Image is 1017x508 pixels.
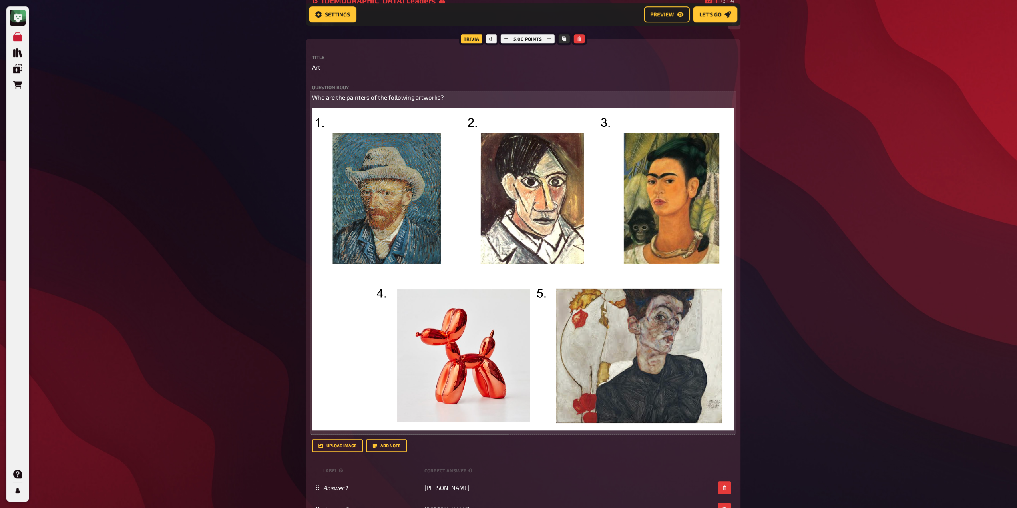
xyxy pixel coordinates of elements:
span: Art [312,63,320,72]
span: Who are the painters of the following artworks? [312,94,444,101]
button: upload image [312,439,363,452]
span: Settings [325,12,350,17]
button: Let's go [693,6,737,22]
button: Settings [309,6,356,22]
button: Add note [366,439,407,452]
button: Preview [644,6,690,22]
div: 5.00 points [499,32,557,45]
i: Answer 1 [323,484,348,491]
span: Preview [650,12,674,17]
label: Question body [312,85,734,90]
small: label [323,467,421,474]
small: correct answer [424,467,474,474]
div: Trivia [459,32,484,45]
button: Copy [559,34,570,43]
span: Let's go [699,12,721,17]
span: [PERSON_NAME] [424,484,470,491]
label: Title [312,55,734,60]
img: Bildschirmfoto 2023-09-06 um 12.46.59 [312,108,734,430]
